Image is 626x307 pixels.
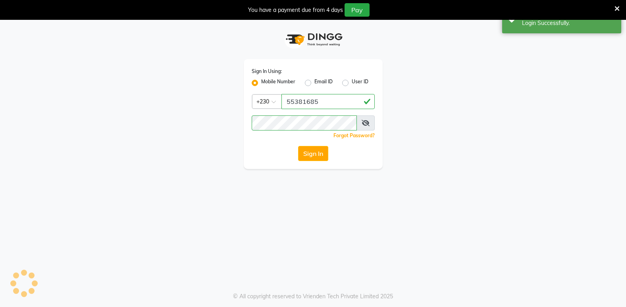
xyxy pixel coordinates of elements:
[252,115,357,130] input: Username
[281,28,345,51] img: logo1.svg
[345,3,370,17] button: Pay
[314,78,333,88] label: Email ID
[248,6,343,14] div: You have a payment due from 4 days
[352,78,368,88] label: User ID
[522,19,615,27] div: Login Successfully.
[298,146,328,161] button: Sign In
[281,94,375,109] input: Username
[252,68,282,75] label: Sign In Using:
[333,132,375,138] a: Forgot Password?
[261,78,295,88] label: Mobile Number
